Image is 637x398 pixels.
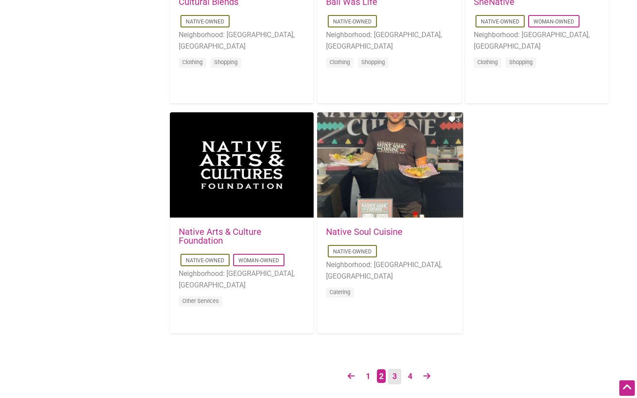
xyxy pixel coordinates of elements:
a: Catering [330,289,350,295]
li: Neighborhood: [GEOGRAPHIC_DATA], [GEOGRAPHIC_DATA] [179,29,305,52]
li: Neighborhood: [GEOGRAPHIC_DATA], [GEOGRAPHIC_DATA] [179,268,305,291]
a: Clothing [330,59,350,65]
a: Shopping [361,59,385,65]
a: Native-Owned [333,19,372,25]
a: Other Services [182,298,219,304]
a: Native-Owned [186,257,224,264]
li: Neighborhood: [GEOGRAPHIC_DATA], [GEOGRAPHIC_DATA] [326,259,454,282]
span: Page 2 [377,369,386,383]
div: Scroll Back to Top [619,380,635,396]
a: Native-Owned [186,19,224,25]
a: Native-Owned [333,249,372,255]
a: Woman-Owned [238,257,279,264]
a: Woman-Owned [533,19,574,25]
a: Native-Owned [481,19,519,25]
li: Neighborhood: [GEOGRAPHIC_DATA], [GEOGRAPHIC_DATA] [326,29,452,52]
a: Native Arts & Culture Foundation [179,226,261,246]
a: Page 1 [361,369,375,384]
a: Clothing [477,59,498,65]
a: Clothing [182,59,203,65]
a: Native Soul Cuisine [326,226,403,237]
a: Page 4 [403,369,417,384]
a: Page 3 [388,369,401,384]
li: Neighborhood: [GEOGRAPHIC_DATA], [GEOGRAPHIC_DATA] [474,29,600,52]
a: Shopping [509,59,533,65]
a: Shopping [214,59,238,65]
